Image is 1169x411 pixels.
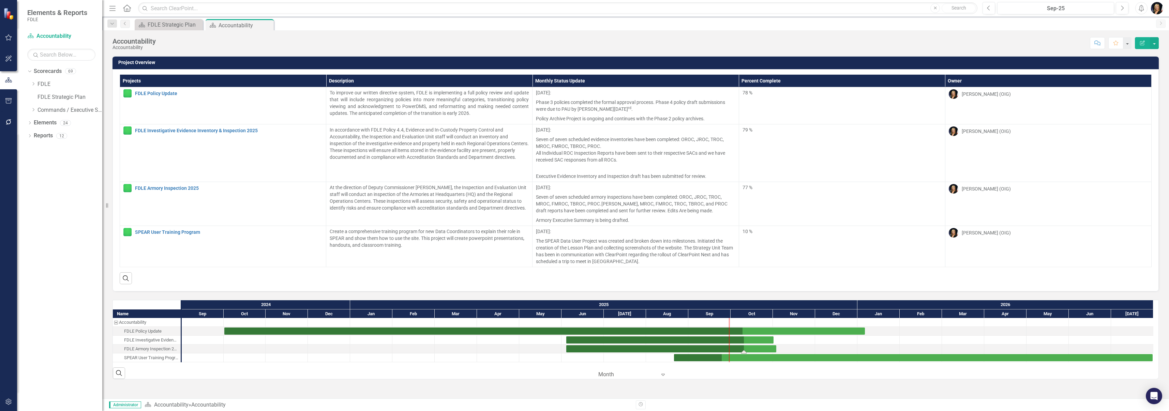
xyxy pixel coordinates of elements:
[731,309,773,318] div: Oct
[536,192,735,215] p: Seven of seven scheduled armory inspections have been completed: OROC, JROC, TROC, MROC, FMROC, T...
[743,89,942,96] div: 78 %
[113,327,181,336] div: Task: Start date: 2024-10-01 End date: 2026-01-06
[124,353,179,362] div: SPEAR User Training Program
[1111,309,1153,318] div: Jul
[124,336,179,345] div: FDLE Investigative Evidence Inventory & Inspection 2025
[945,124,1151,182] td: Double-Click to Edit
[519,309,561,318] div: May
[566,345,776,352] div: Task: Start date: 2025-06-04 End date: 2025-11-03
[113,345,181,353] div: Task: Start date: 2025-06-04 End date: 2025-11-03
[135,91,323,96] a: FDLE Policy Update
[330,89,529,117] p: To improve our written directive system, FDLE is implementing a full policy review and update tha...
[536,114,735,122] p: Policy Archive Project is ongoing and continues with the Phase 2 policy archives.
[815,309,857,318] div: Dec
[34,132,53,140] a: Reports
[120,226,326,267] td: Double-Click to Edit Right Click for Context Menu
[743,126,942,133] div: 79 %
[124,327,162,336] div: FDLE Policy Update
[124,345,179,353] div: FDLE Armory Inspection 2025
[533,87,739,124] td: Double-Click to Edit
[182,300,350,309] div: 2024
[224,309,266,318] div: Oct
[857,300,1153,309] div: 2026
[536,215,735,224] p: Armory Executive Summary is being drafted.
[113,353,181,362] div: Task: Start date: 2025-08-21 End date: 2026-07-31
[113,318,181,327] div: Accountability
[191,401,226,408] div: Accountability
[135,128,323,133] a: FDLE Investigative Evidence Inventory & Inspection 2025
[123,184,132,192] img: Proceeding as Planned
[942,309,984,318] div: Mar
[34,119,57,127] a: Elements
[326,124,533,182] td: Double-Click to Edit
[743,184,942,191] div: 77 %
[536,236,735,265] p: The SPEAR Data User Project was created and broken down into milestones. Initiated the creation o...
[326,87,533,124] td: Double-Click to Edit
[135,186,323,191] a: FDLE Armory Inspection 2025
[688,309,731,318] div: Sep
[962,185,1011,192] div: [PERSON_NAME] (OIG)
[942,3,976,13] button: Search
[120,182,326,226] td: Double-Click to Edit Right Click for Context Menu
[945,226,1151,267] td: Double-Click to Edit
[536,135,735,165] p: Seven of seven scheduled evidence inventories have been completed: OROC, JROC, TROC, MROC, FMROC,...
[113,345,181,353] div: FDLE Armory Inspection 2025
[118,60,1155,65] h3: Project Overview
[1146,388,1162,404] div: Open Intercom Messenger
[743,228,942,235] div: 10 %
[392,309,435,318] div: Feb
[27,9,87,17] span: Elements & Reports
[65,68,76,74] div: 69
[773,309,815,318] div: Nov
[962,91,1011,97] div: [PERSON_NAME] (OIG)
[138,2,977,14] input: Search ClearPoint...
[330,228,529,248] p: Create a comprehensive training program for new Data Coordinators to explain their role in SPEAR ...
[34,67,62,75] a: Scorecards
[628,106,631,110] sup: rd
[119,318,146,327] div: Accountability
[604,309,646,318] div: Jul
[60,120,71,126] div: 24
[3,8,15,20] img: ClearPoint Strategy
[113,318,181,327] div: Task: Accountability Start date: 2024-09-30 End date: 2024-10-01
[350,309,392,318] div: Jan
[945,182,1151,226] td: Double-Click to Edit
[326,226,533,267] td: Double-Click to Edit
[536,165,735,180] p: Executive Evidence Inventory and Inspection draft has been submitted for review.
[27,17,87,22] small: FDLE
[27,49,95,61] input: Search Below...
[330,184,529,211] p: At the direction of Deputy Commissioner [PERSON_NAME], the Inspection and Evaluation Unit staff w...
[135,230,323,235] a: SPEAR User Training Program
[949,89,958,99] img: Heather Pence
[113,309,181,318] div: Name
[533,182,739,226] td: Double-Click to Edit
[123,89,132,97] img: Proceeding as Planned
[1151,2,1163,14] img: Heather Pence
[984,309,1026,318] div: Apr
[27,32,95,40] a: Accountability
[536,184,735,192] p: [DATE]:
[949,126,958,136] img: Heather Pence
[123,228,132,236] img: Proceeding as Planned
[533,226,739,267] td: Double-Click to Edit
[900,309,942,318] div: Feb
[962,128,1011,135] div: [PERSON_NAME] (OIG)
[38,106,102,114] a: Commands / Executive Support Branch
[154,401,189,408] a: Accountability
[997,2,1114,14] button: Sep-25
[857,309,900,318] div: Jan
[945,87,1151,124] td: Double-Click to Edit
[113,45,156,50] div: Accountability
[566,336,774,344] div: Task: Start date: 2025-06-04 End date: 2025-11-01
[536,228,735,236] p: [DATE]:
[136,20,201,29] a: FDLE Strategic Plan
[536,97,735,114] p: Phase 3 policies completed the formal approval process. Phase 4 policy draft submissions were due...
[477,309,519,318] div: Apr
[182,309,224,318] div: Sep
[739,182,945,226] td: Double-Click to Edit
[38,80,102,88] a: FDLE
[219,21,272,30] div: Accountability
[674,354,1153,361] div: Task: Start date: 2025-08-21 End date: 2026-07-31
[113,336,181,345] div: FDLE Investigative Evidence Inventory & Inspection 2025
